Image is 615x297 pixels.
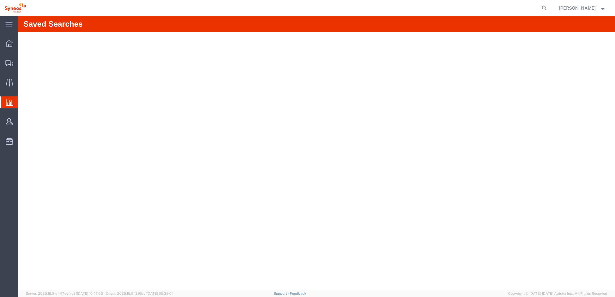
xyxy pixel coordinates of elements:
span: Client: 2025.19.0-129fbcf [106,292,173,295]
a: Support [274,292,290,295]
img: logo [5,3,26,13]
iframe: FS Legacy Container [18,16,615,290]
span: Copyright © [DATE]-[DATE] Agistix Inc., All Rights Reserved [508,291,607,296]
span: [DATE] 10:47:06 [77,292,103,295]
span: Melissa Gallo [559,4,596,12]
span: Server: 2025.19.0-d447cefac8f [26,292,103,295]
span: [DATE] 09:39:01 [147,292,173,295]
button: [PERSON_NAME] [559,4,606,12]
a: Feedback [290,292,306,295]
